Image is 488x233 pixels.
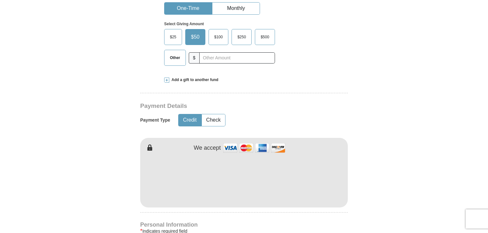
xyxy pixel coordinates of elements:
[199,52,275,64] input: Other Amount
[189,52,200,64] span: $
[140,222,348,227] h4: Personal Information
[164,3,212,14] button: One-Time
[179,114,201,126] button: Credit
[188,32,203,42] span: $50
[140,117,170,123] h5: Payment Type
[222,141,286,155] img: credit cards accepted
[212,3,260,14] button: Monthly
[169,77,218,83] span: Add a gift to another fund
[140,102,303,110] h3: Payment Details
[164,22,204,26] strong: Select Giving Amount
[257,32,272,42] span: $500
[234,32,249,42] span: $250
[194,145,221,152] h4: We accept
[202,114,225,126] button: Check
[167,53,183,63] span: Other
[167,32,179,42] span: $25
[211,32,226,42] span: $100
